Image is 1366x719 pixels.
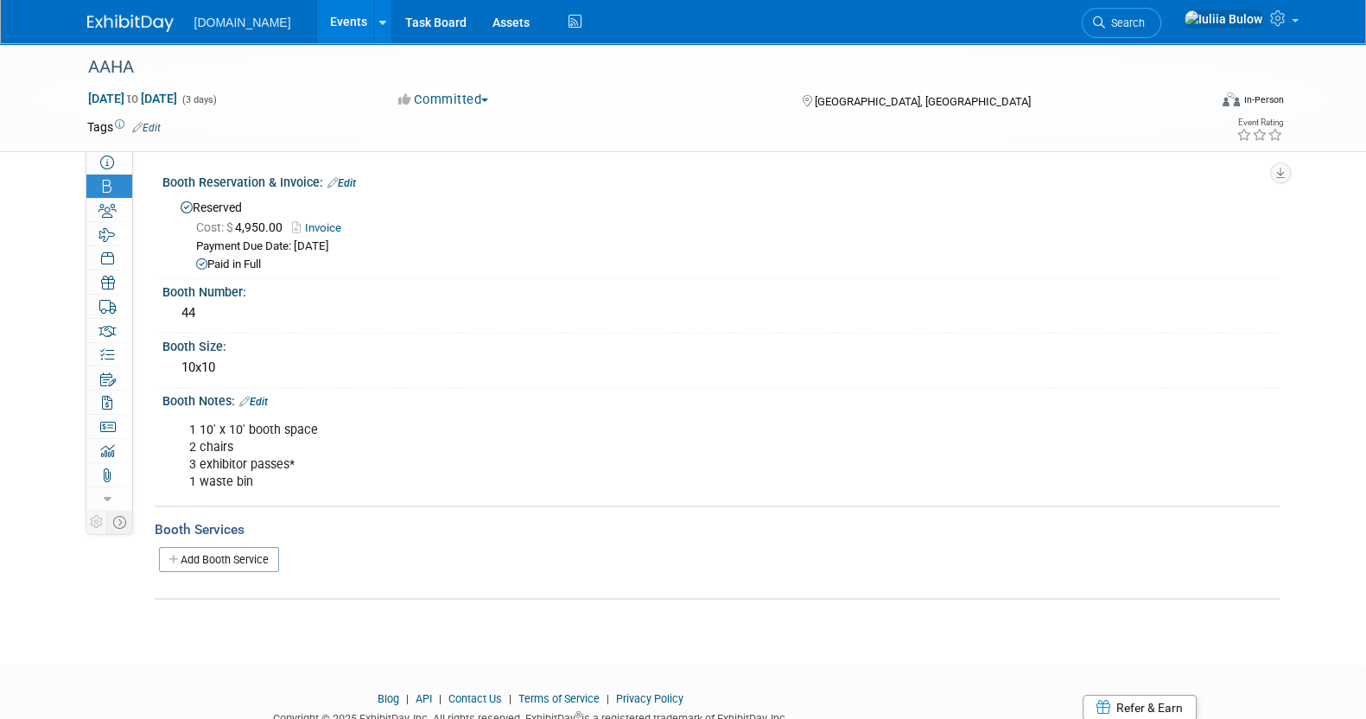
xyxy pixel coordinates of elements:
[196,220,235,234] span: Cost: $
[402,692,413,705] span: |
[378,692,399,705] a: Blog
[155,520,1280,539] div: Booth Services
[392,91,495,109] button: Committed
[196,220,289,234] span: 4,950.00
[162,279,1280,301] div: Booth Number:
[106,511,132,533] td: Toggle Event Tabs
[196,239,1267,255] div: Payment Due Date: [DATE]
[1184,10,1263,29] img: Iuliia Bulow
[194,16,291,29] span: [DOMAIN_NAME]
[181,94,217,105] span: (3 days)
[239,396,268,408] a: Edit
[87,91,178,106] span: [DATE] [DATE]
[86,511,107,533] td: Personalize Event Tab Strip
[177,413,1067,499] div: 1 10' x 10' booth space 2 chairs 3 exhibitor passes* 1 waste bin
[1105,16,1145,29] span: Search
[1106,90,1284,116] div: Event Format
[159,547,279,572] a: Add Booth Service
[162,334,1280,355] div: Booth Size:
[196,257,1267,273] div: Paid in Full
[435,692,446,705] span: |
[132,122,161,134] a: Edit
[292,221,350,234] a: Invoice
[616,692,683,705] a: Privacy Policy
[82,52,1182,83] div: AAHA
[1242,93,1283,106] div: In-Person
[518,692,600,705] a: Terms of Service
[175,300,1267,327] div: 44
[87,118,161,136] td: Tags
[162,388,1280,410] div: Booth Notes:
[416,692,432,705] a: API
[448,692,502,705] a: Contact Us
[124,92,141,105] span: to
[327,177,356,189] a: Edit
[1236,118,1282,127] div: Event Rating
[815,95,1031,108] span: [GEOGRAPHIC_DATA], [GEOGRAPHIC_DATA]
[1082,8,1161,38] a: Search
[602,692,613,705] span: |
[87,15,174,32] img: ExhibitDay
[175,194,1267,273] div: Reserved
[175,354,1267,381] div: 10x10
[162,169,1280,192] div: Booth Reservation & Invoice:
[1223,92,1240,106] img: Format-Inperson.png
[505,692,516,705] span: |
